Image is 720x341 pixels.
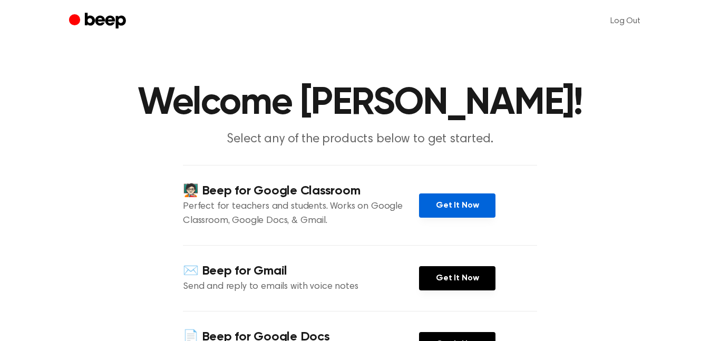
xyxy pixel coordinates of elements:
[183,280,419,294] p: Send and reply to emails with voice notes
[183,182,419,200] h4: 🧑🏻‍🏫 Beep for Google Classroom
[183,262,419,280] h4: ✉️ Beep for Gmail
[419,266,495,290] a: Get It Now
[158,131,562,148] p: Select any of the products below to get started.
[90,84,630,122] h1: Welcome [PERSON_NAME]!
[183,200,419,228] p: Perfect for teachers and students. Works on Google Classroom, Google Docs, & Gmail.
[600,8,651,34] a: Log Out
[419,193,495,218] a: Get It Now
[69,11,129,32] a: Beep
